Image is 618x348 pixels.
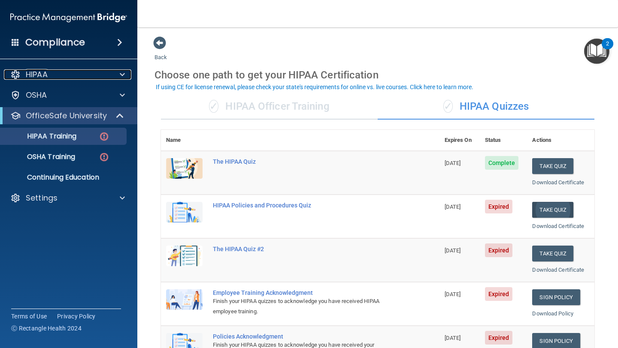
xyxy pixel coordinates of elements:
[154,44,167,60] a: Back
[26,90,47,100] p: OSHA
[213,202,397,209] div: HIPAA Policies and Procedures Quiz
[154,63,601,87] div: Choose one path to get your HIPAA Certification
[10,90,125,100] a: OSHA
[11,312,47,321] a: Terms of Use
[26,193,58,203] p: Settings
[213,289,397,296] div: Employee Training Acknowledgment
[99,131,109,142] img: danger-circle.6113f641.png
[445,247,461,254] span: [DATE]
[485,287,513,301] span: Expired
[161,94,378,120] div: HIPAA Officer Training
[480,130,527,151] th: Status
[443,100,453,113] span: ✓
[26,69,48,80] p: HIPAA
[527,130,594,151] th: Actions
[445,291,461,297] span: [DATE]
[10,111,124,121] a: OfficeSafe University
[11,324,82,333] span: Ⓒ Rectangle Health 2024
[378,94,594,120] div: HIPAA Quizzes
[10,69,125,80] a: HIPAA
[606,44,609,55] div: 2
[485,243,513,257] span: Expired
[532,246,573,261] button: Take Quiz
[26,111,107,121] p: OfficeSafe University
[532,267,584,273] a: Download Certificate
[25,36,85,48] h4: Compliance
[584,39,609,64] button: Open Resource Center, 2 new notifications
[209,100,218,113] span: ✓
[213,296,397,317] div: Finish your HIPAA quizzes to acknowledge you have received HIPAA employee training.
[485,200,513,213] span: Expired
[6,153,75,161] p: OSHA Training
[439,130,480,151] th: Expires On
[532,289,580,305] a: Sign Policy
[213,333,397,340] div: Policies Acknowledgment
[445,335,461,341] span: [DATE]
[445,204,461,210] span: [DATE]
[485,156,519,170] span: Complete
[445,160,461,166] span: [DATE]
[10,193,125,203] a: Settings
[6,132,76,141] p: HIPAA Training
[213,246,397,252] div: The HIPAA Quiz #2
[6,173,123,182] p: Continuing Education
[161,130,208,151] th: Name
[213,158,397,165] div: The HIPAA Quiz
[532,202,573,218] button: Take Quiz
[532,310,573,317] a: Download Policy
[99,152,109,162] img: danger-circle.6113f641.png
[57,312,96,321] a: Privacy Policy
[532,223,584,229] a: Download Certificate
[532,179,584,186] a: Download Certificate
[532,158,573,174] button: Take Quiz
[156,84,473,90] div: If using CE for license renewal, please check your state's requirements for online vs. live cours...
[154,83,475,91] button: If using CE for license renewal, please check your state's requirements for online vs. live cours...
[10,9,127,26] img: PMB logo
[575,289,608,321] iframe: Drift Widget Chat Controller
[485,331,513,345] span: Expired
